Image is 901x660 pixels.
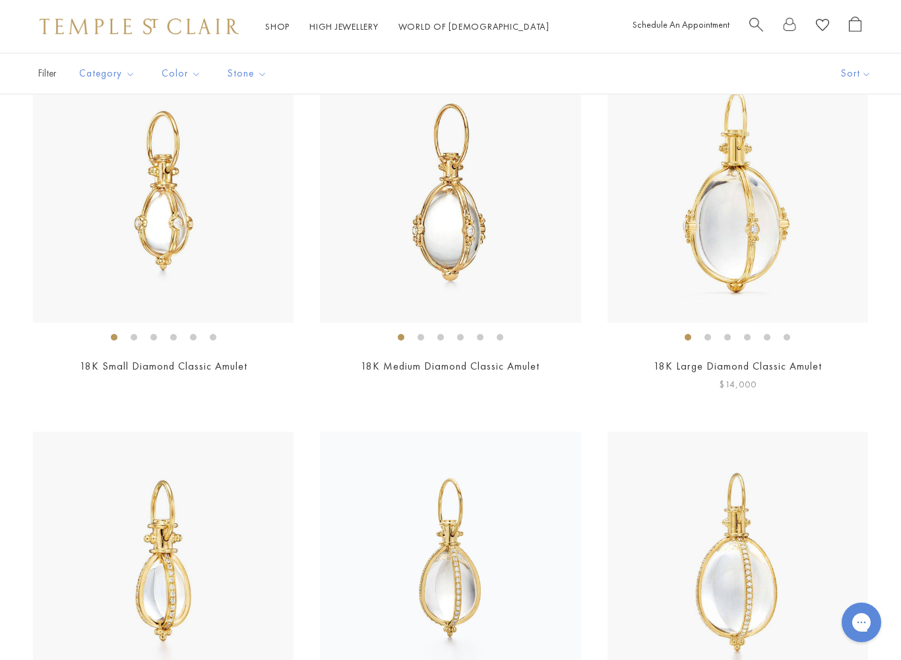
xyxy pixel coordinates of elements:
[152,59,211,88] button: Color
[835,598,888,647] iframe: Gorgias live chat messenger
[80,359,247,373] a: 18K Small Diamond Classic Amulet
[218,59,277,88] button: Stone
[633,18,730,30] a: Schedule An Appointment
[607,62,868,323] img: P51800-E9
[811,53,901,94] button: Show sort by
[33,62,294,323] img: P51800-E9
[361,359,540,373] a: 18K Medium Diamond Classic Amulet
[309,20,379,32] a: High JewelleryHigh Jewellery
[73,65,145,82] span: Category
[654,359,822,373] a: 18K Large Diamond Classic Amulet
[398,20,549,32] a: World of [DEMOGRAPHIC_DATA]World of [DEMOGRAPHIC_DATA]
[749,16,763,37] a: Search
[221,65,277,82] span: Stone
[849,16,861,37] a: Open Shopping Bag
[719,377,757,392] span: $14,000
[265,20,290,32] a: ShopShop
[320,62,580,323] img: P51800-E9
[40,18,239,34] img: Temple St. Clair
[816,16,829,37] a: View Wishlist
[155,65,211,82] span: Color
[265,18,549,35] nav: Main navigation
[69,59,145,88] button: Category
